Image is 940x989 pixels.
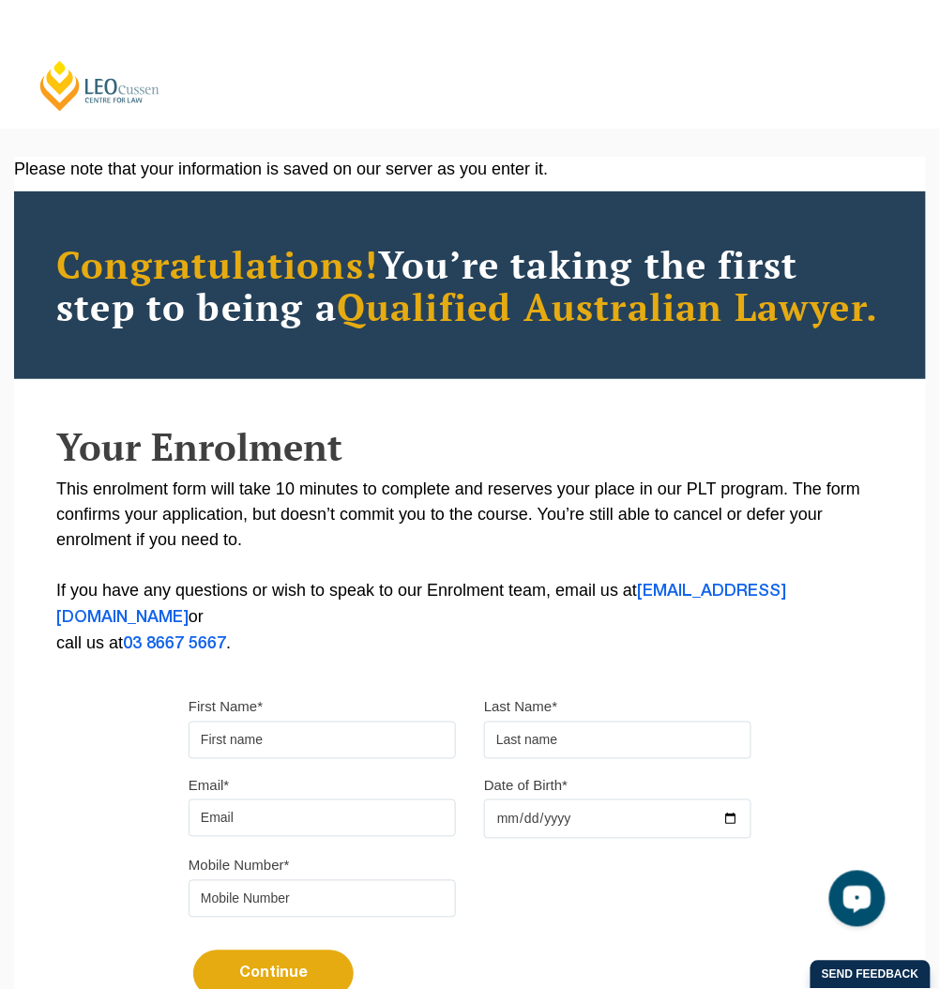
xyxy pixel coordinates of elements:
label: First Name* [189,698,263,717]
label: Last Name* [484,698,557,717]
label: Date of Birth* [484,777,568,796]
p: This enrolment form will take 10 minutes to complete and reserves your place in our PLT program. ... [56,477,884,657]
label: Mobile Number* [189,857,290,875]
input: Mobile Number [189,880,456,918]
div: Please note that your information is saved on our server as you enter it. [14,157,926,182]
h2: Your Enrolment [56,426,884,467]
a: [PERSON_NAME] Centre for Law [38,59,162,113]
span: Congratulations! [56,239,378,289]
input: Last name [484,722,751,759]
a: 03 8667 5667 [123,636,226,651]
iframe: LiveChat chat widget [814,863,893,942]
h2: You’re taking the first step to being a [56,243,884,327]
input: First name [189,722,456,759]
span: Qualified Australian Lawyer. [337,281,879,331]
label: Email* [189,777,229,796]
input: Email [189,799,456,837]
